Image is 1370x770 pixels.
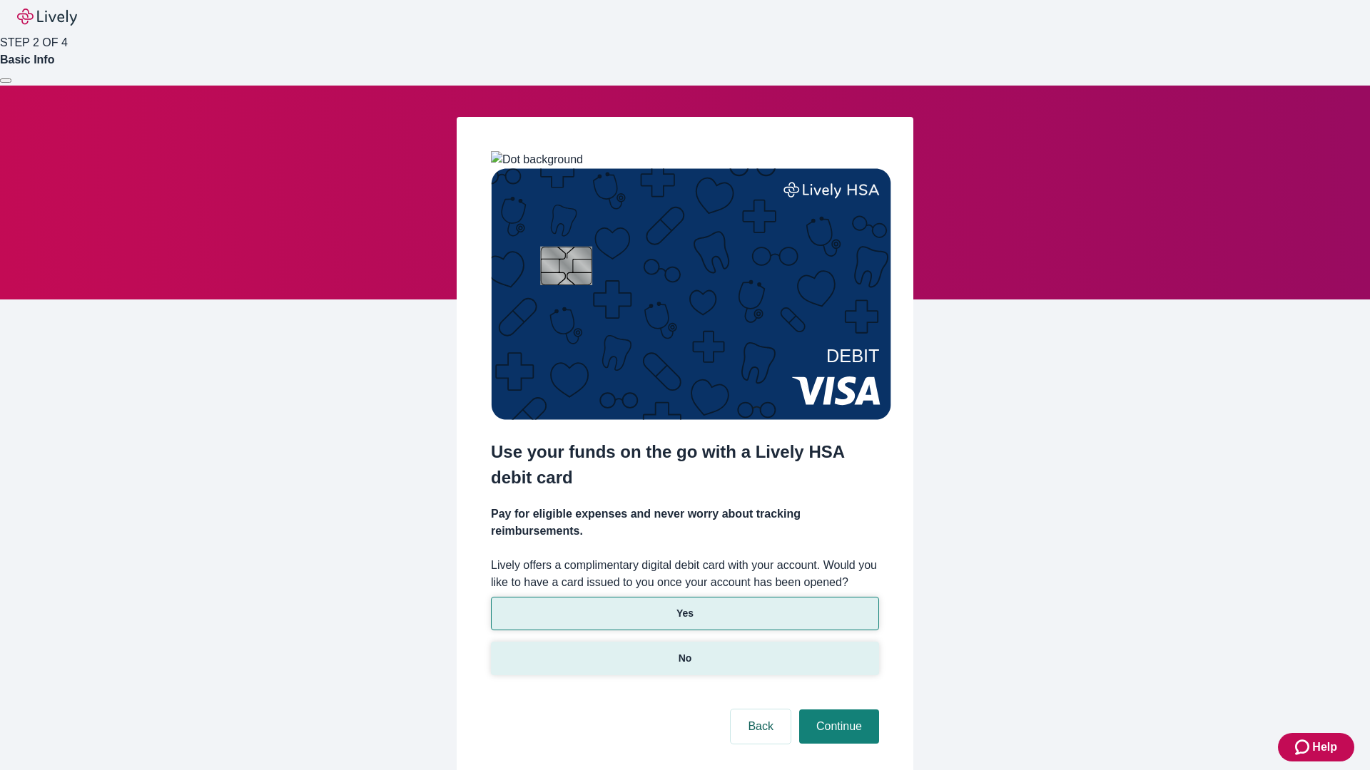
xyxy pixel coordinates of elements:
[799,709,879,744] button: Continue
[491,439,879,491] h2: Use your funds on the go with a Lively HSA debit card
[1295,739,1312,756] svg: Zendesk support icon
[491,505,879,540] h4: Pay for eligible expenses and never worry about tracking reimbursements.
[491,151,583,168] img: Dot background
[491,642,879,675] button: No
[491,557,879,591] label: Lively offers a complimentary digital debit card with your account. Would you like to have a card...
[491,597,879,630] button: Yes
[1312,739,1337,756] span: Help
[1278,733,1354,761] button: Zendesk support iconHelp
[676,606,694,621] p: Yes
[679,651,692,666] p: No
[731,709,791,744] button: Back
[17,9,77,26] img: Lively
[491,168,891,420] img: Debit card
